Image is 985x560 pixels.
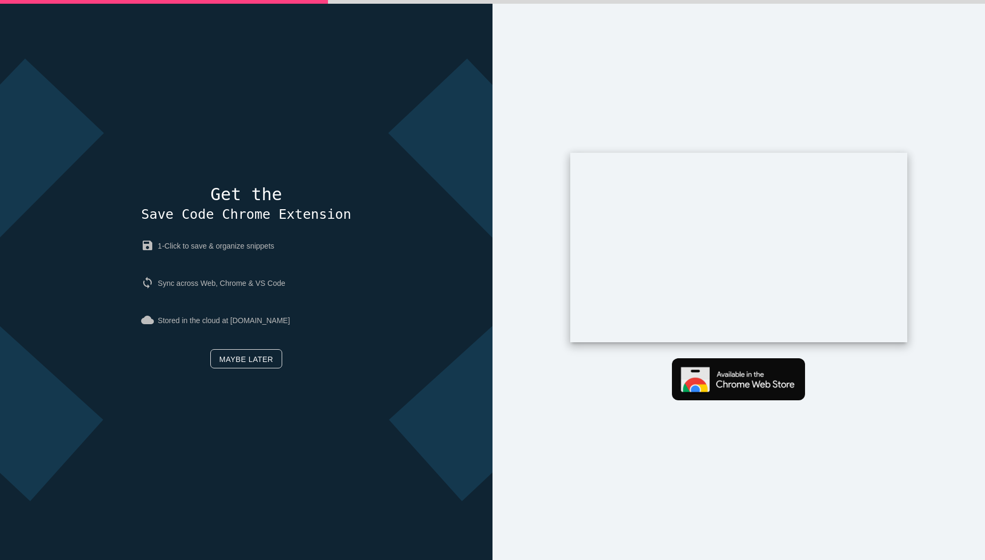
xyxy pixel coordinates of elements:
[141,276,158,289] i: sync
[141,268,351,298] p: Sync across Web, Chrome & VS Code
[141,306,351,335] p: Stored in the cloud at [DOMAIN_NAME]
[210,349,282,368] a: Maybe later
[141,314,158,326] i: cloud
[141,231,351,261] p: 1-Click to save & organize snippets
[672,358,805,400] img: Get Chrome extension
[141,239,158,252] i: save
[141,207,351,222] span: Save Code Chrome Extension
[141,185,351,224] h4: Get the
